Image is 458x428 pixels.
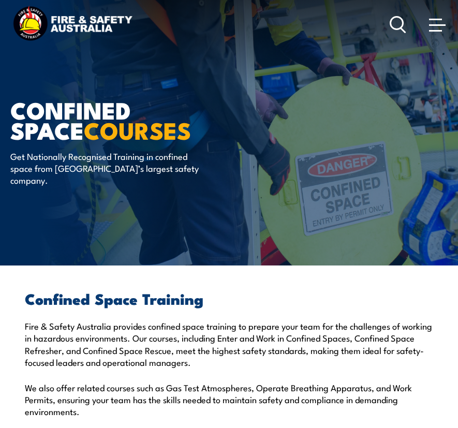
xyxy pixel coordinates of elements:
h2: Confined Space Training [25,291,433,305]
p: We also offer related courses such as Gas Test Atmospheres, Operate Breathing Apparatus, and Work... [25,381,433,418]
h1: Confined Space [10,99,266,140]
p: Get Nationally Recognised Training in confined space from [GEOGRAPHIC_DATA]’s largest safety comp... [10,150,199,186]
strong: COURSES [84,112,191,147]
p: Fire & Safety Australia provides confined space training to prepare your team for the challenges ... [25,320,433,368]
